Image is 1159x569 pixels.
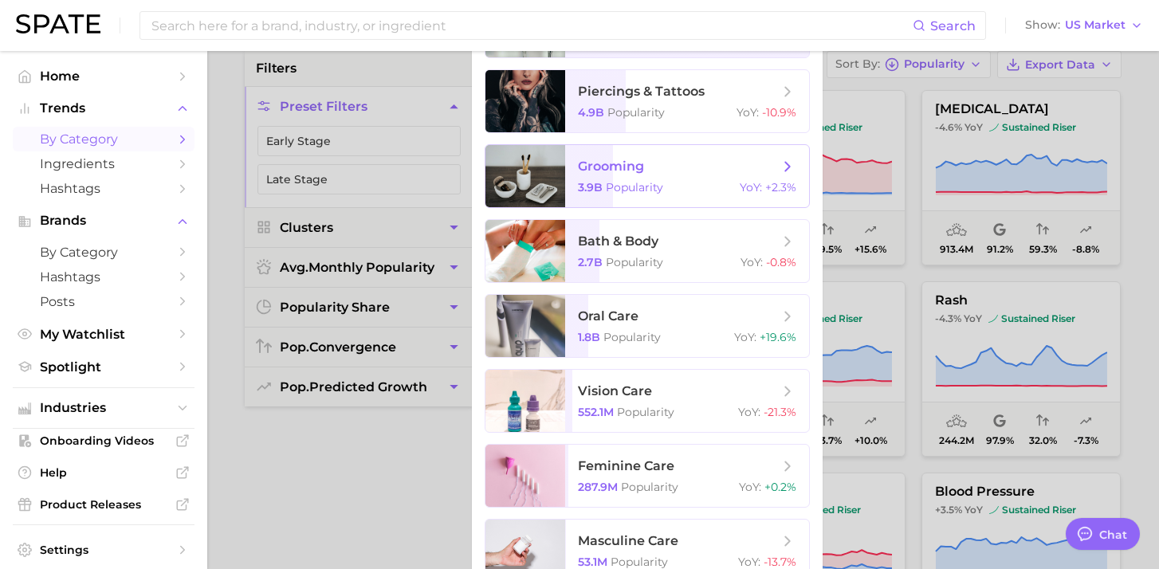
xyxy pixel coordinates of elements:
[766,255,796,269] span: -0.8%
[40,181,167,196] span: Hashtags
[578,480,618,494] span: 287.9m
[13,64,194,88] a: Home
[578,458,674,473] span: feminine care
[13,355,194,379] a: Spotlight
[603,330,661,344] span: Popularity
[578,533,678,548] span: masculine care
[13,176,194,201] a: Hashtags
[741,255,763,269] span: YoY :
[40,156,167,171] span: Ingredients
[606,255,663,269] span: Popularity
[1025,21,1060,29] span: Show
[40,294,167,309] span: Posts
[40,401,167,415] span: Industries
[13,492,194,516] a: Product Releases
[621,480,678,494] span: Popularity
[738,405,760,419] span: YoY :
[930,18,976,33] span: Search
[578,180,603,194] span: 3.9b
[734,330,756,344] span: YoY :
[1021,15,1147,36] button: ShowUS Market
[13,396,194,420] button: Industries
[13,151,194,176] a: Ingredients
[40,245,167,260] span: by Category
[578,255,603,269] span: 2.7b
[13,209,194,233] button: Brands
[13,538,194,562] a: Settings
[578,233,658,249] span: bath & body
[40,269,167,284] span: Hashtags
[578,308,638,324] span: oral care
[578,555,607,569] span: 53.1m
[578,84,705,99] span: piercings & tattoos
[578,159,644,174] span: grooming
[13,322,194,347] a: My Watchlist
[764,405,796,419] span: -21.3%
[765,180,796,194] span: +2.3%
[13,429,194,453] a: Onboarding Videos
[40,497,167,512] span: Product Releases
[738,555,760,569] span: YoY :
[611,555,668,569] span: Popularity
[740,180,762,194] span: YoY :
[40,101,167,116] span: Trends
[13,265,194,289] a: Hashtags
[764,480,796,494] span: +0.2%
[40,465,167,480] span: Help
[13,96,194,120] button: Trends
[16,14,100,33] img: SPATE
[13,289,194,314] a: Posts
[739,480,761,494] span: YoY :
[578,330,600,344] span: 1.8b
[1065,21,1126,29] span: US Market
[40,359,167,375] span: Spotlight
[13,461,194,485] a: Help
[40,434,167,448] span: Onboarding Videos
[762,105,796,120] span: -10.9%
[40,214,167,228] span: Brands
[617,405,674,419] span: Popularity
[764,555,796,569] span: -13.7%
[737,105,759,120] span: YoY :
[578,383,652,398] span: vision care
[606,180,663,194] span: Popularity
[607,105,665,120] span: Popularity
[760,330,796,344] span: +19.6%
[40,69,167,84] span: Home
[40,543,167,557] span: Settings
[578,405,614,419] span: 552.1m
[40,131,167,147] span: by Category
[40,327,167,342] span: My Watchlist
[13,127,194,151] a: by Category
[13,240,194,265] a: by Category
[578,105,604,120] span: 4.9b
[150,12,913,39] input: Search here for a brand, industry, or ingredient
